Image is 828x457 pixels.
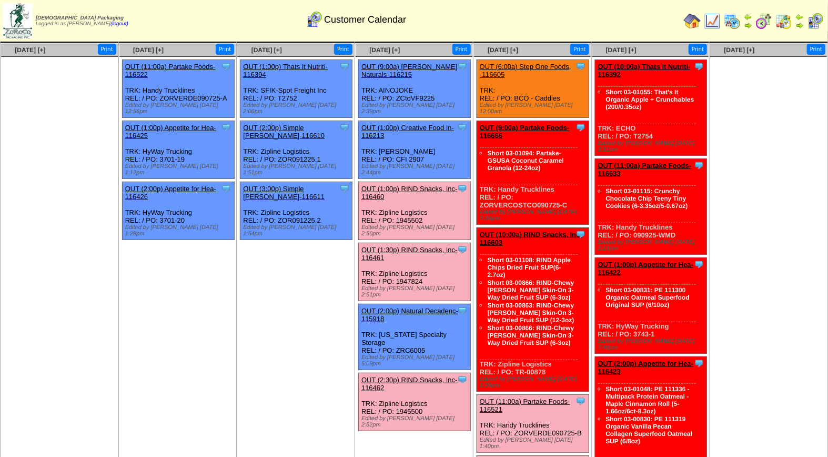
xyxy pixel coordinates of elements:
button: Print [216,44,234,55]
a: Short 03-01055: That's It Organic Apple + Crunchables (200/0.35oz) [606,88,694,111]
img: Tooltip [457,305,468,316]
img: Tooltip [457,374,468,385]
img: zoroco-logo-small.webp [3,3,32,38]
img: Tooltip [221,61,231,72]
a: OUT (2:00p) Simple [PERSON_NAME]-116610 [243,124,325,140]
a: OUT (3:00p) Simple [PERSON_NAME]-116611 [243,185,325,201]
button: Print [689,44,707,55]
a: OUT (1:30p) RIND Snacks, Inc-116461 [361,246,458,262]
img: Tooltip [221,122,231,133]
div: Edited by [PERSON_NAME] [DATE] 1:12pm [125,163,234,176]
div: TRK: [PERSON_NAME] REL: / PO: CFI 2907 [359,121,471,179]
div: Edited by [PERSON_NAME] [DATE] 1:21pm [598,140,707,153]
img: Tooltip [575,229,586,240]
a: OUT (2:30p) RIND Snacks, Inc-116462 [361,376,458,392]
a: OUT (2:00p) Appetite for Hea-116426 [125,185,216,201]
a: OUT (11:00a) Partake Foods-116521 [480,398,570,413]
img: arrowright.gif [795,21,804,29]
a: Short 03-00866: RIND-Chewy [PERSON_NAME] Skin-On 3-Way Dried Fruit SUP (6-3oz) [488,279,574,301]
img: Tooltip [339,61,350,72]
a: Short 03-00866: RIND-Chewy [PERSON_NAME] Skin-On 3-Way Dried Fruit SUP (6-3oz) [488,324,574,346]
button: Print [807,44,825,55]
a: [DATE] [+] [488,46,518,54]
a: [DATE] [+] [15,46,45,54]
img: Tooltip [457,244,468,255]
img: Tooltip [457,61,468,72]
div: Edited by [PERSON_NAME] [DATE] 7:46pm [598,338,707,351]
div: TRK: Handy Trucklines REL: / PO: ZORVERDE090725-B [477,395,589,453]
div: TRK: Zipline Logistics REL: / PO: TR-00878 [477,228,589,392]
a: OUT (9:00a) Partake Foods-116666 [480,124,570,140]
a: OUT (6:00a) Step One Foods, -116605 [480,63,571,78]
a: OUT (1:00p) RIND Snacks, Inc-116460 [361,185,458,201]
img: home.gif [684,13,701,29]
span: [DEMOGRAPHIC_DATA] Packaging [36,15,124,21]
img: Tooltip [457,183,468,194]
div: Edited by [PERSON_NAME] [DATE] 2:44pm [361,163,470,176]
img: line_graph.gif [704,13,721,29]
div: TRK: Zipline Logistics REL: / PO: 1947824 [359,243,471,301]
img: calendarblend.gif [755,13,772,29]
div: Edited by [PERSON_NAME] [DATE] 1:40pm [480,437,589,450]
a: Short 03-01108: RIND Apple Chips Dried Fruit SUP(6-2.7oz) [488,256,571,279]
a: [DATE] [+] [369,46,400,54]
div: TRK: SFIK-Spot Freight Inc REL: / PO: T2752 [240,60,352,118]
img: Tooltip [339,183,350,194]
div: TRK: Zipline Logistics REL: / PO: 1945502 [359,182,471,240]
img: Tooltip [575,122,586,133]
a: OUT (11:00a) Partake Foods-116522 [125,63,216,78]
div: TRK: HyWay Trucking REL: / PO: 3743-1 [595,258,707,354]
img: Tooltip [575,396,586,406]
div: TRK: Handy Trucklines REL: / PO: ZORVERDE090725-A [122,60,234,118]
div: TRK: Handy Trucklines REL: / PO: 090925-WMD [595,159,707,255]
a: OUT (9:00a) [PERSON_NAME] Naturals-116215 [361,63,458,78]
img: arrowleft.gif [795,13,804,21]
div: TRK: HyWay Trucking REL: / PO: 3701-19 [122,121,234,179]
a: [DATE] [+] [606,46,637,54]
a: [DATE] [+] [133,46,164,54]
img: Tooltip [694,160,704,171]
img: Tooltip [694,358,704,369]
div: Edited by [PERSON_NAME] [DATE] 1:28pm [125,224,234,237]
a: OUT (10:00a) Thats It Nutriti-116392 [598,63,691,78]
div: Edited by [PERSON_NAME] [DATE] 12:00am [480,102,589,115]
div: Edited by [PERSON_NAME] [DATE] 2:52pm [361,415,470,428]
img: Tooltip [339,122,350,133]
div: TRK: [US_STATE] Specialty Storage REL: / PO: ZRC6005 [359,304,471,370]
a: (logout) [110,21,128,27]
a: Short 03-00863: RIND-Chewy [PERSON_NAME] Skin-On 3-Way Dried Fruit SUP (12-3oz) [488,302,574,324]
div: Edited by [PERSON_NAME] [DATE] 12:56pm [125,102,234,115]
a: OUT (1:00p) Appetite for Hea-116422 [598,261,694,276]
div: Edited by [PERSON_NAME] [DATE] 1:36pm [480,376,589,389]
div: TRK: REL: / PO: BCO - Caddies [477,60,589,118]
img: Tooltip [694,259,704,270]
a: OUT (1:00p) Creative Food In-116213 [361,124,454,140]
a: OUT (10:00a) RIND Snacks, Inc-116603 [480,231,582,246]
img: calendarinout.gif [775,13,792,29]
div: Edited by [PERSON_NAME] [DATE] 2:39pm [361,102,470,115]
div: Edited by [PERSON_NAME] [DATE] 5:09pm [361,354,470,367]
button: Print [570,44,589,55]
div: TRK: Handy Trucklines REL: / PO: ZORVERCOSTCO090725-C [477,121,589,225]
div: TRK: AINOJOKE REL: / PO: ZCtoVF9225 [359,60,471,118]
img: Tooltip [694,61,704,72]
a: OUT (1:00p) Thats It Nutriti-116394 [243,63,328,78]
a: [DATE] [+] [251,46,282,54]
div: Edited by [PERSON_NAME] [DATE] 1:19pm [598,239,707,252]
a: OUT (11:00a) Partake Foods-116633 [598,162,692,177]
span: [DATE] [+] [724,46,755,54]
div: Edited by [PERSON_NAME] [DATE] 2:06pm [243,102,352,115]
div: TRK: Zipline Logistics REL: / PO: ZOR091225.2 [240,182,352,240]
button: Print [334,44,352,55]
div: TRK: Zipline Logistics REL: / PO: ZOR091225.1 [240,121,352,179]
img: Tooltip [221,183,231,194]
div: Edited by [PERSON_NAME] [DATE] 2:51pm [361,285,470,298]
img: arrowright.gif [744,21,752,29]
img: calendarcustomer.gif [306,11,322,28]
img: Tooltip [457,122,468,133]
